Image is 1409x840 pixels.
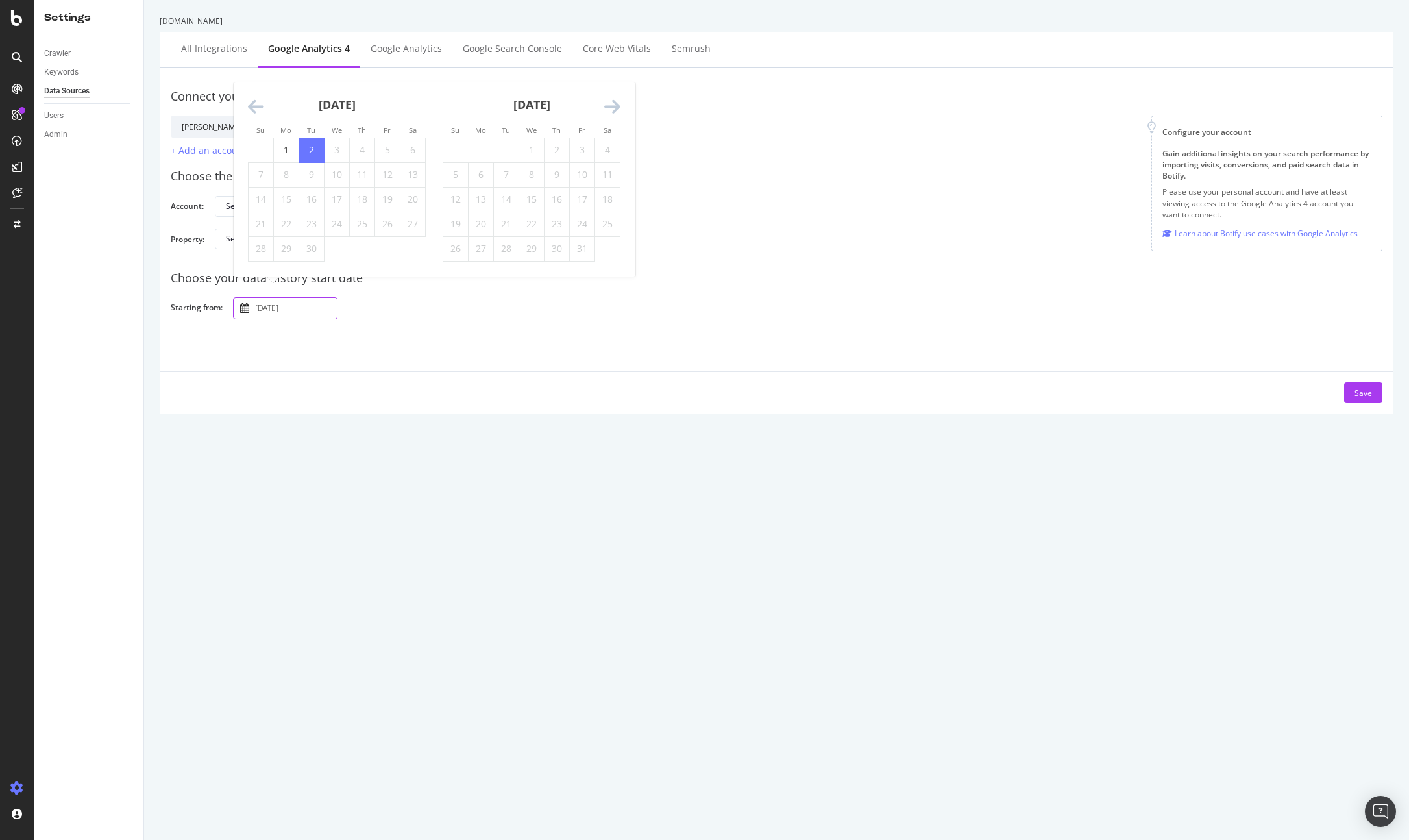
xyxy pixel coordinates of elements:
[280,125,291,135] small: Mo
[274,236,299,261] td: Not available. Monday, September 29, 2025
[171,144,247,156] div: + Add an account
[1162,186,1371,219] p: Please use your personal account and have at least viewing access to the Google Analytics 4 accou...
[502,125,510,135] small: Tu
[274,138,299,162] td: Monday, September 1, 2025
[299,138,325,162] td: Selected. Tuesday, September 2, 2025
[249,162,274,187] td: Not available. Sunday, September 7, 2025
[400,187,426,212] td: Not available. Saturday, September 20, 2025
[350,138,375,162] td: Not available. Thursday, September 4, 2025
[526,125,537,135] small: We
[371,42,442,55] div: Google Analytics
[583,42,651,55] div: Core Web Vitals
[519,162,545,187] td: Not available. Wednesday, October 8, 2025
[595,162,620,187] td: Not available. Saturday, October 11, 2025
[519,212,545,236] td: Not available. Wednesday, October 22, 2025
[325,212,350,236] td: Not available. Wednesday, September 24, 2025
[226,235,422,243] div: Select your property: Blog [GEOGRAPHIC_DATA] - GA4
[350,187,375,212] td: Not available. Thursday, September 18, 2025
[325,162,350,187] td: Not available. Wednesday, September 10, 2025
[274,212,299,236] td: Not available. Monday, September 22, 2025
[299,187,325,212] td: Not available. Tuesday, September 16, 2025
[1365,796,1396,827] div: Open Intercom Messenger
[519,138,545,162] td: Not available. Wednesday, October 1, 2025
[44,109,64,123] div: Users
[570,162,595,187] td: Not available. Friday, October 10, 2025
[181,42,247,55] div: All integrations
[595,187,620,212] td: Not available. Saturday, October 18, 2025
[1162,227,1358,240] a: Learn about Botify use cases with Google Analytics
[604,98,620,116] div: Move forward to switch to the next month.
[578,125,585,135] small: Fr
[375,138,400,162] td: Not available. Friday, September 5, 2025
[545,236,570,261] td: Not available. Thursday, October 30, 2025
[1354,388,1372,399] div: Save
[249,212,274,236] td: Not available. Sunday, September 21, 2025
[44,128,67,142] div: Admin
[1162,127,1371,138] div: Configure your account
[44,84,134,98] a: Data Sources
[604,125,611,135] small: Sa
[44,47,71,60] div: Crawler
[451,125,459,135] small: Su
[332,125,342,135] small: We
[171,302,223,316] label: Starting from:
[443,236,469,261] td: Not available. Sunday, October 26, 2025
[570,187,595,212] td: Not available. Friday, October 17, 2025
[234,82,635,277] div: Calendar
[545,162,570,187] td: Not available. Thursday, October 9, 2025
[274,187,299,212] td: Not available. Monday, September 15, 2025
[171,116,444,138] td: [PERSON_NAME][EMAIL_ADDRESS][PERSON_NAME][DOMAIN_NAME]
[494,162,519,187] td: Not available. Tuesday, October 7, 2025
[268,42,350,55] div: Google Analytics 4
[463,42,562,55] div: Google Search Console
[248,98,264,116] div: Move backward to switch to the previous month.
[519,236,545,261] td: Not available. Wednesday, October 29, 2025
[469,162,494,187] td: Not available. Monday, October 6, 2025
[1344,382,1382,403] button: Save
[494,212,519,236] td: Not available. Tuesday, October 21, 2025
[249,236,274,261] td: Not available. Sunday, September 28, 2025
[44,66,134,79] a: Keywords
[171,270,1382,287] div: Choose your data history start date
[469,212,494,236] td: Not available. Monday, October 20, 2025
[215,196,341,217] button: Select your account: Gudog
[160,16,1393,27] div: [DOMAIN_NAME]
[570,236,595,261] td: Not available. Friday, October 31, 2025
[513,97,550,112] strong: [DATE]
[443,212,469,236] td: Not available. Sunday, October 19, 2025
[299,212,325,236] td: Not available. Tuesday, September 23, 2025
[552,125,561,135] small: Th
[44,109,134,123] a: Users
[171,88,1382,105] div: Connect your Google account to your project
[375,212,400,236] td: Not available. Friday, September 26, 2025
[171,143,247,158] button: + Add an account
[44,84,90,98] div: Data Sources
[44,10,133,25] div: Settings
[44,66,79,79] div: Keywords
[44,47,134,60] a: Crawler
[469,236,494,261] td: Not available. Monday, October 27, 2025
[595,212,620,236] td: Not available. Saturday, October 25, 2025
[215,229,438,249] button: Select your property: Blog [GEOGRAPHIC_DATA] - GA4
[226,203,325,210] div: Select your account: Gudog
[384,125,391,135] small: Fr
[400,138,426,162] td: Not available. Saturday, September 6, 2025
[307,125,315,135] small: Tu
[171,234,204,256] label: Property:
[375,187,400,212] td: Not available. Friday, September 19, 2025
[325,187,350,212] td: Not available. Wednesday, September 17, 2025
[570,212,595,236] td: Not available. Friday, October 24, 2025
[400,212,426,236] td: Not available. Saturday, September 27, 2025
[375,162,400,187] td: Not available. Friday, September 12, 2025
[545,138,570,162] td: Not available. Thursday, October 2, 2025
[672,42,711,55] div: Semrush
[274,162,299,187] td: Not available. Monday, September 8, 2025
[358,125,366,135] small: Th
[1162,148,1371,181] div: Gain additional insights on your search performance by importing visits, conversions, and paid se...
[494,236,519,261] td: Not available. Tuesday, October 28, 2025
[256,125,265,135] small: Su
[545,212,570,236] td: Not available. Thursday, October 23, 2025
[400,162,426,187] td: Not available. Saturday, September 13, 2025
[252,298,337,319] input: Select a date
[171,201,204,215] label: Account:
